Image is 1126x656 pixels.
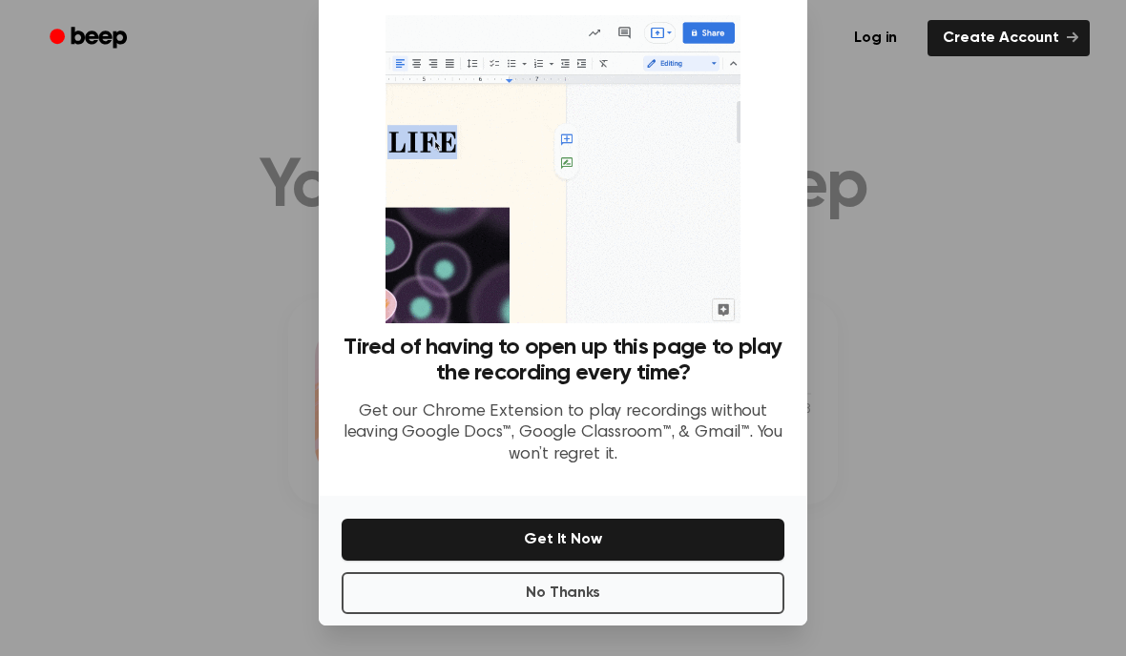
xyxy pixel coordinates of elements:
[342,401,784,466] p: Get our Chrome Extension to play recordings without leaving Google Docs™, Google Classroom™, & Gm...
[342,335,784,386] h3: Tired of having to open up this page to play the recording every time?
[928,20,1090,56] a: Create Account
[36,20,144,57] a: Beep
[342,519,784,561] button: Get It Now
[342,572,784,614] button: No Thanks
[835,16,916,60] a: Log in
[386,15,740,323] img: Beep extension in action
